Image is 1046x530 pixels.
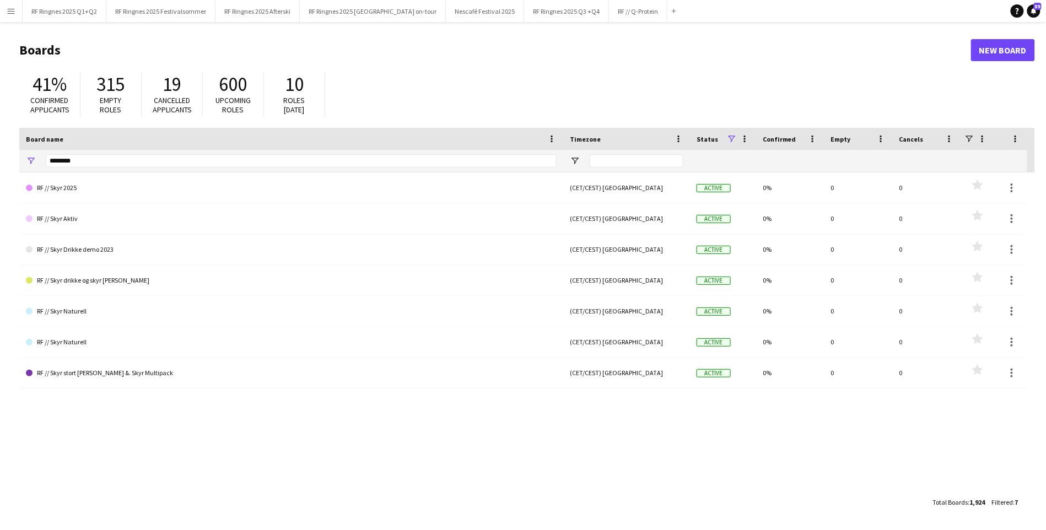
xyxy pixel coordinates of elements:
span: 315 [97,72,125,96]
div: (CET/CEST) [GEOGRAPHIC_DATA] [563,172,690,203]
div: (CET/CEST) [GEOGRAPHIC_DATA] [563,234,690,264]
button: RF Ringnes 2025 Q1+Q2 [23,1,106,22]
button: RF // Q-Protein [609,1,667,22]
span: Status [697,135,718,143]
span: Board name [26,135,63,143]
div: 0 [893,296,961,326]
div: : [933,491,985,513]
button: Open Filter Menu [570,156,580,166]
input: Timezone Filter Input [590,154,683,167]
a: RF // Skyr drikke og skyr [PERSON_NAME] [26,265,557,296]
span: Roles [DATE] [284,95,305,115]
span: Active [697,369,731,377]
div: (CET/CEST) [GEOGRAPHIC_DATA] [563,203,690,234]
input: Board name Filter Input [46,154,557,167]
a: 59 [1027,4,1040,18]
div: 0 [824,203,893,234]
a: New Board [971,39,1035,61]
span: 10 [285,72,304,96]
div: 0 [824,265,893,295]
div: (CET/CEST) [GEOGRAPHIC_DATA] [563,265,690,295]
h1: Boards [19,42,971,58]
span: 1,924 [970,498,985,506]
div: (CET/CEST) [GEOGRAPHIC_DATA] [563,358,690,388]
div: 0 [824,358,893,388]
span: 41% [33,72,67,96]
div: 0 [824,172,893,203]
a: RF // Skyr Naturell [26,296,557,327]
span: Active [697,277,731,285]
div: 0 [893,265,961,295]
a: RF // Skyr Naturell [26,327,557,358]
span: Active [697,307,731,316]
div: (CET/CEST) [GEOGRAPHIC_DATA] [563,327,690,357]
div: 0 [893,327,961,357]
div: 0% [756,265,824,295]
button: Nescafé Festival 2025 [446,1,524,22]
div: 0% [756,172,824,203]
span: Cancelled applicants [153,95,192,115]
span: Total Boards [933,498,968,506]
div: (CET/CEST) [GEOGRAPHIC_DATA] [563,296,690,326]
div: 0 [893,234,961,264]
a: RF // Skyr stort [PERSON_NAME] &. Skyr Multipack [26,358,557,388]
a: RF // Skyr Aktiv [26,203,557,234]
div: 0 [824,296,893,326]
span: Timezone [570,135,601,143]
div: 0 [893,358,961,388]
span: 59 [1034,3,1042,10]
button: RF Ringnes 2025 [GEOGRAPHIC_DATA] on-tour [300,1,446,22]
button: Open Filter Menu [26,156,36,166]
div: 0 [893,203,961,234]
div: 0% [756,203,824,234]
span: Empty roles [100,95,122,115]
div: 0% [756,358,824,388]
span: Active [697,215,731,223]
div: 0% [756,296,824,326]
a: RF // Skyr Drikke demo 2023 [26,234,557,265]
span: 19 [163,72,181,96]
div: 0% [756,327,824,357]
button: RF Ringnes 2025 Q3 +Q4 [524,1,609,22]
div: : [992,491,1018,513]
span: Confirmed applicants [30,95,69,115]
span: Confirmed [763,135,796,143]
a: RF // Skyr 2025 [26,172,557,203]
div: 0 [824,234,893,264]
span: Upcoming roles [215,95,251,115]
button: RF Ringnes 2025 Afterski [215,1,300,22]
div: 0% [756,234,824,264]
button: RF Ringnes 2025 Festivalsommer [106,1,215,22]
span: Empty [831,135,851,143]
div: 0 [893,172,961,203]
div: 0 [824,327,893,357]
span: Active [697,338,731,347]
span: Cancels [899,135,924,143]
span: 600 [219,72,247,96]
span: Active [697,184,731,192]
span: Filtered [992,498,1013,506]
span: 7 [1015,498,1018,506]
span: Active [697,246,731,254]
